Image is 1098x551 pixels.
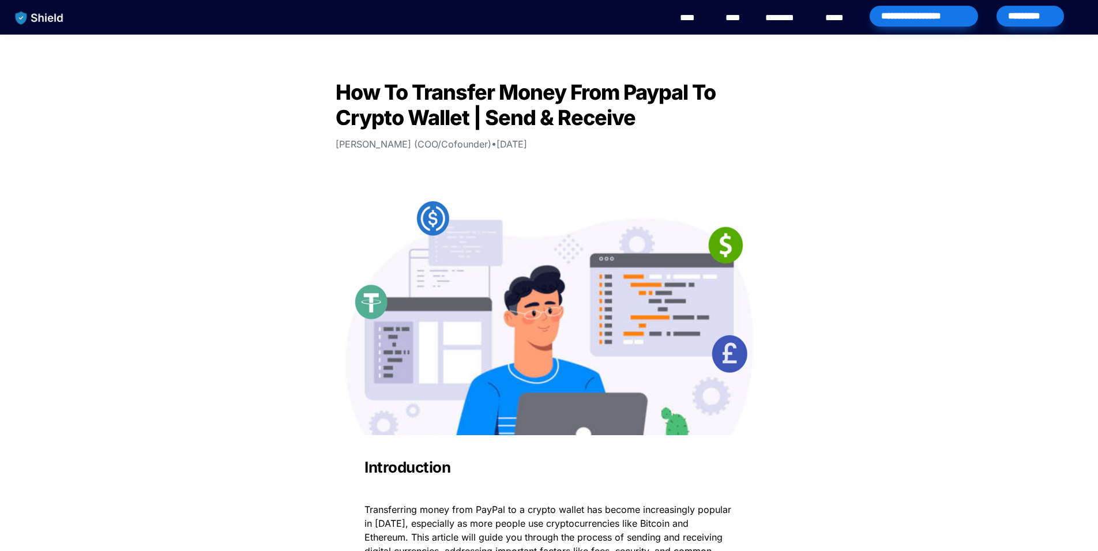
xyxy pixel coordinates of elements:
[491,138,497,150] span: •
[336,138,491,150] span: [PERSON_NAME] (COO/Cofounder)
[497,138,527,150] span: [DATE]
[336,80,720,130] span: How To Transfer Money From Paypal To Crypto Wallet | Send & Receive
[364,458,450,476] span: Introduction
[10,6,69,30] img: website logo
